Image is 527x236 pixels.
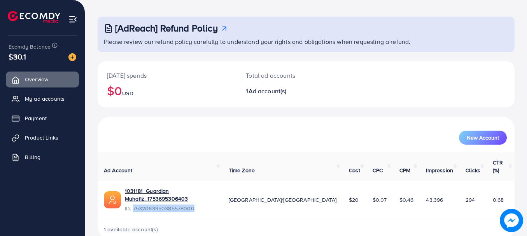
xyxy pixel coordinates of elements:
span: Clicks [466,166,480,174]
span: New Account [467,135,499,140]
span: USD [122,89,133,97]
span: Overview [25,75,48,83]
a: My ad accounts [6,91,79,107]
span: Ecomdy Balance [9,43,51,51]
img: ic-ads-acc.e4c84228.svg [104,191,121,208]
span: Time Zone [229,166,255,174]
span: 43,396 [426,196,443,204]
a: Product Links [6,130,79,145]
button: New Account [459,131,507,145]
a: Overview [6,72,79,87]
h2: $0 [107,83,227,98]
span: Impression [426,166,453,174]
a: Billing [6,149,79,165]
span: CTR (%) [493,159,503,174]
span: Billing [25,153,40,161]
img: menu [68,15,77,24]
span: $0.46 [399,196,414,204]
span: Ad Account [104,166,133,174]
span: Ad account(s) [249,87,287,95]
span: 1 available account(s) [104,226,158,233]
span: ID: 7532063950385578000 [125,205,216,212]
img: logo [8,11,60,23]
p: Total ad accounts [246,71,331,80]
span: [GEOGRAPHIC_DATA]/[GEOGRAPHIC_DATA] [229,196,337,204]
span: My ad accounts [25,95,65,103]
span: 0.68 [493,196,504,204]
span: Cost [349,166,360,174]
img: image [500,209,523,232]
p: Please review our refund policy carefully to understand your rights and obligations when requesti... [104,37,510,46]
a: Payment [6,110,79,126]
span: CPM [399,166,410,174]
span: $0.07 [373,196,387,204]
h2: 1 [246,87,331,95]
h3: [AdReach] Refund Policy [115,23,218,34]
p: [DATE] spends [107,71,227,80]
a: 1031181_Guardian Muhafiz_1753695306403 [125,187,216,203]
span: Product Links [25,134,58,142]
img: image [68,53,76,61]
span: CPC [373,166,383,174]
span: $20 [349,196,359,204]
span: $30.1 [9,51,26,62]
span: 294 [466,196,475,204]
span: Payment [25,114,47,122]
